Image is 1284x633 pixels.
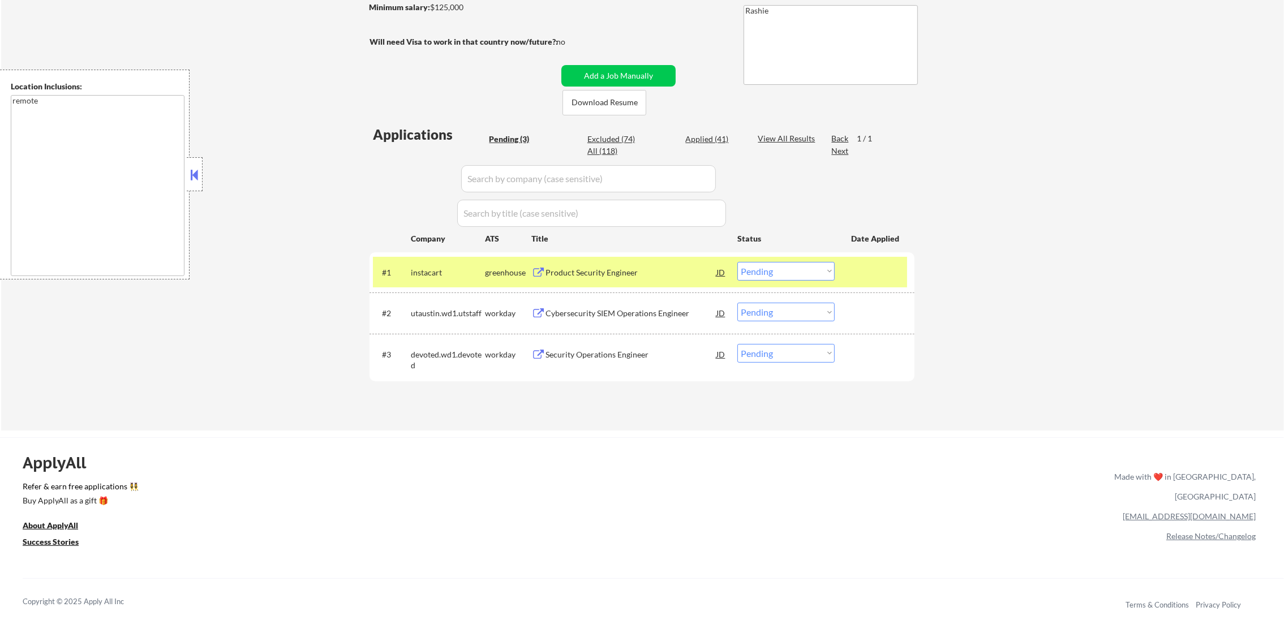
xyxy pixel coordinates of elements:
[411,267,485,278] div: instacart
[546,349,716,360] div: Security Operations Engineer
[23,537,79,546] u: Success Stories
[23,483,878,494] a: Refer & earn free applications 👯‍♀️
[411,308,485,319] div: utaustin.wd1.utstaff
[457,200,726,227] input: Search by title (case sensitive)
[831,145,849,157] div: Next
[11,81,185,92] div: Location Inclusions:
[556,36,589,48] div: no
[461,165,716,192] input: Search by company (case sensitive)
[715,262,727,282] div: JD
[23,494,136,509] a: Buy ApplyAll as a gift 🎁
[546,308,716,319] div: Cybersecurity SIEM Operations Engineer
[23,536,94,550] a: Success Stories
[23,520,78,530] u: About ApplyAll
[23,596,153,608] div: Copyright © 2025 Apply All Inc
[562,90,646,115] button: Download Resume
[489,134,546,145] div: Pending (3)
[382,267,402,278] div: #1
[485,349,531,360] div: workday
[561,65,676,87] button: Add a Job Manually
[857,133,883,144] div: 1 / 1
[370,37,558,46] strong: Will need Visa to work in that country now/future?:
[411,233,485,244] div: Company
[382,349,402,360] div: #3
[758,133,818,144] div: View All Results
[851,233,901,244] div: Date Applied
[587,134,644,145] div: Excluded (74)
[369,2,430,12] strong: Minimum salary:
[369,2,557,13] div: $125,000
[831,133,849,144] div: Back
[23,453,99,472] div: ApplyAll
[382,308,402,319] div: #2
[1166,531,1256,541] a: Release Notes/Changelog
[531,233,727,244] div: Title
[1126,600,1189,609] a: Terms & Conditions
[715,344,727,364] div: JD
[546,267,716,278] div: Product Security Engineer
[23,519,94,533] a: About ApplyAll
[1196,600,1241,609] a: Privacy Policy
[1110,467,1256,506] div: Made with ❤️ in [GEOGRAPHIC_DATA], [GEOGRAPHIC_DATA]
[715,303,727,323] div: JD
[485,308,531,319] div: workday
[1123,511,1256,521] a: [EMAIL_ADDRESS][DOMAIN_NAME]
[685,134,742,145] div: Applied (41)
[737,228,835,248] div: Status
[23,497,136,505] div: Buy ApplyAll as a gift 🎁
[485,233,531,244] div: ATS
[411,349,485,371] div: devoted.wd1.devoted
[373,128,485,141] div: Applications
[485,267,531,278] div: greenhouse
[587,145,644,157] div: All (118)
